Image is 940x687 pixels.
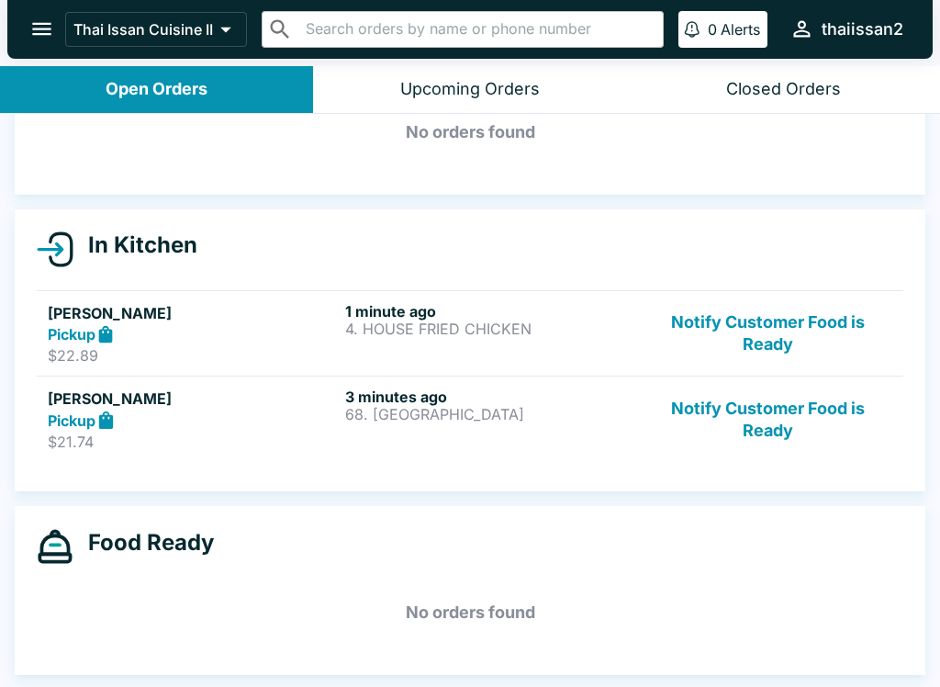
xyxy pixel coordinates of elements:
h4: In Kitchen [73,231,197,259]
p: 4. HOUSE FRIED CHICKEN [345,321,635,337]
button: open drawer [18,6,65,52]
p: $22.89 [48,346,338,365]
div: Open Orders [106,79,207,100]
p: $21.74 [48,433,338,451]
p: Thai Issan Cuisine II [73,20,213,39]
p: Alerts [721,20,760,39]
div: Upcoming Orders [400,79,540,100]
h5: [PERSON_NAME] [48,302,338,324]
div: Closed Orders [726,79,841,100]
p: 68. [GEOGRAPHIC_DATA] [345,406,635,422]
button: Notify Customer Food is Ready [643,302,892,366]
a: [PERSON_NAME]Pickup$22.891 minute ago4. HOUSE FRIED CHICKENNotify Customer Food is Ready [37,290,903,377]
a: [PERSON_NAME]Pickup$21.743 minutes ago68. [GEOGRAPHIC_DATA]Notify Customer Food is Ready [37,376,903,462]
h5: [PERSON_NAME] [48,388,338,410]
strong: Pickup [48,411,95,430]
div: thaiissan2 [822,18,903,40]
input: Search orders by name or phone number [300,17,655,42]
button: Notify Customer Food is Ready [643,388,892,451]
button: Thai Issan Cuisine II [65,12,247,47]
h6: 3 minutes ago [345,388,635,406]
h4: Food Ready [73,529,214,557]
p: 0 [708,20,717,39]
h5: No orders found [37,99,903,165]
button: thaiissan2 [782,9,911,49]
h6: 1 minute ago [345,302,635,321]
strong: Pickup [48,325,95,343]
h5: No orders found [37,580,903,646]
